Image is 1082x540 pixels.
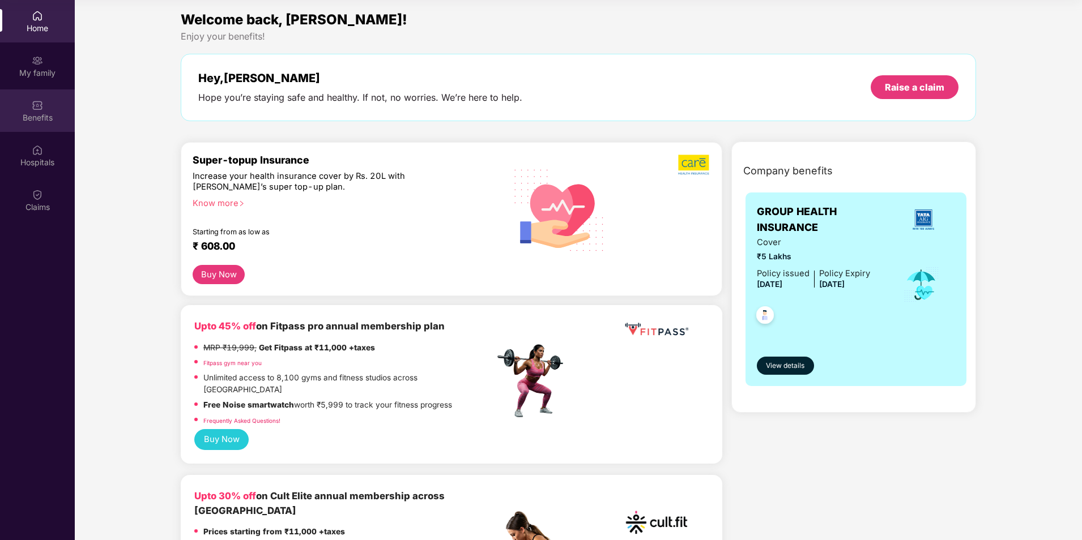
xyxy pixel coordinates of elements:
img: svg+xml;base64,PHN2ZyBpZD0iQmVuZWZpdHMiIHhtbG5zPSJodHRwOi8vd3d3LnczLm9yZy8yMDAwL3N2ZyIgd2lkdGg9Ij... [32,100,43,111]
span: [DATE] [757,280,782,289]
img: fpp.png [494,341,573,421]
img: icon [903,266,940,303]
b: Upto 45% off [194,320,256,332]
img: svg+xml;base64,PHN2ZyBpZD0iSG9zcGl0YWxzIiB4bWxucz0iaHR0cDovL3d3dy53My5vcmcvMjAwMC9zdmciIHdpZHRoPS... [32,144,43,156]
button: Buy Now [193,265,245,285]
strong: Free Noise smartwatch [203,400,294,409]
div: Starting from as low as [193,228,446,235]
img: b5dec4f62d2307b9de63beb79f102df3.png [678,154,710,175]
img: svg+xml;base64,PHN2ZyBpZD0iQ2xhaW0iIHhtbG5zPSJodHRwOi8vd3d3LnczLm9yZy8yMDAwL3N2ZyIgd2lkdGg9IjIwIi... [32,189,43,200]
strong: Prices starting from ₹11,000 +taxes [203,527,345,536]
img: svg+xml;base64,PHN2ZyBpZD0iSG9tZSIgeG1sbnM9Imh0dHA6Ly93d3cudzMub3JnLzIwMDAvc3ZnIiB3aWR0aD0iMjAiIG... [32,10,43,22]
div: Increase your health insurance cover by Rs. 20L with [PERSON_NAME]’s super top-up plan. [193,171,446,193]
img: svg+xml;base64,PHN2ZyB3aWR0aD0iMjAiIGhlaWdodD0iMjAiIHZpZXdCb3g9IjAgMCAyMCAyMCIgZmlsbD0ibm9uZSIgeG... [32,55,43,66]
b: on Cult Elite annual membership across [GEOGRAPHIC_DATA] [194,490,445,516]
span: Cover [757,236,870,249]
div: Policy issued [757,267,810,280]
div: Raise a claim [885,81,944,93]
div: Enjoy your benefits! [181,31,976,42]
div: Know more [193,198,488,206]
b: Upto 30% off [194,490,256,502]
div: Hey, [PERSON_NAME] [198,71,522,85]
a: Fitpass gym near you [203,359,262,366]
span: ₹5 Lakhs [757,251,870,263]
b: on Fitpass pro annual membership plan [194,320,445,332]
div: Super-topup Insurance [193,154,495,166]
strong: Get Fitpass at ₹11,000 +taxes [259,343,375,352]
span: Welcome back, [PERSON_NAME]! [181,11,407,28]
div: Hope you’re staying safe and healthy. If not, no worries. We’re here to help. [198,92,522,104]
img: svg+xml;base64,PHN2ZyB4bWxucz0iaHR0cDovL3d3dy53My5vcmcvMjAwMC9zdmciIHhtbG5zOnhsaW5rPSJodHRwOi8vd3... [505,155,614,264]
p: Unlimited access to 8,100 gyms and fitness studios across [GEOGRAPHIC_DATA] [203,372,495,396]
div: ₹ 608.00 [193,240,483,254]
img: svg+xml;base64,PHN2ZyB4bWxucz0iaHR0cDovL3d3dy53My5vcmcvMjAwMC9zdmciIHdpZHRoPSI0OC45NDMiIGhlaWdodD... [751,303,779,331]
button: Buy Now [194,429,249,450]
span: View details [766,361,804,371]
span: GROUP HEALTH INSURANCE [757,204,892,236]
span: [DATE] [819,280,845,289]
span: Company benefits [743,163,833,179]
button: View details [757,357,814,375]
a: Frequently Asked Questions! [203,417,280,424]
p: worth ₹5,999 to track your fitness progress [203,399,452,412]
span: right [238,200,245,207]
div: Policy Expiry [819,267,870,280]
img: insurerLogo [908,204,939,235]
img: fppp.png [623,319,691,340]
del: MRP ₹19,999, [203,343,257,352]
